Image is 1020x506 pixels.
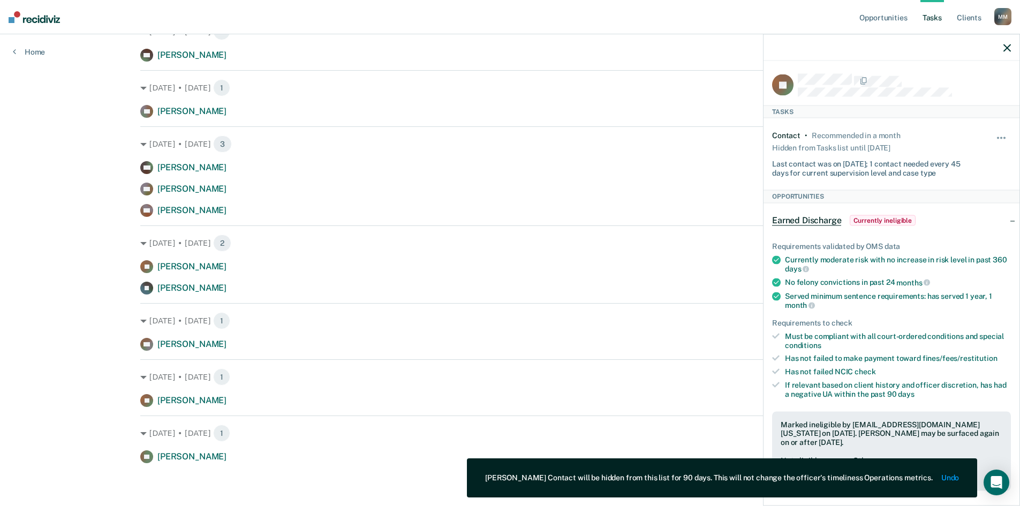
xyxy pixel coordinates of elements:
span: [PERSON_NAME] [157,395,226,405]
span: month [785,301,815,309]
span: months [896,278,930,286]
span: [PERSON_NAME] [157,205,226,215]
span: 2 [213,235,231,252]
span: conditions [785,341,821,349]
span: [PERSON_NAME] [157,451,226,462]
div: [PERSON_NAME] Contact will be hidden from this list for 90 days. This will not change the officer... [485,473,933,482]
span: 1 [213,79,230,96]
div: Hidden from Tasks list until [DATE] [772,140,890,155]
div: Last contact was on [DATE]; 1 contact needed every 45 days for current supervision level and case... [772,155,971,177]
div: [DATE] • [DATE] [140,235,880,252]
div: Recommended in a month [812,131,901,140]
a: Home [13,47,45,57]
div: Served minimum sentence requirements: has served 1 year, 1 [785,291,1011,309]
div: If relevant based on client history and officer discretion, has had a negative UA within the past 90 [785,381,1011,399]
div: Earned DischargeCurrently ineligible [764,203,1019,237]
div: Requirements validated by OMS data [772,241,1011,251]
div: Open Intercom Messenger [984,470,1009,495]
span: days [785,265,809,273]
div: Opportunities [764,190,1019,203]
div: • [805,131,807,140]
button: Undo [941,473,959,482]
div: Marked ineligible by [EMAIL_ADDRESS][DOMAIN_NAME][US_STATE] on [DATE]. [PERSON_NAME] may be surfa... [781,420,1002,447]
span: 1 [213,425,230,442]
div: Currently moderate risk with no increase in risk level in past 360 [785,255,1011,273]
span: [PERSON_NAME] [157,283,226,293]
div: [DATE] • [DATE] [140,368,880,386]
div: Contact [772,131,800,140]
span: days [898,389,914,398]
div: [DATE] • [DATE] [140,79,880,96]
span: 1 [213,368,230,386]
img: Recidiviz [9,11,60,23]
div: [DATE] • [DATE] [140,312,880,329]
span: [PERSON_NAME] [157,339,226,349]
div: Tasks [764,105,1019,118]
span: [PERSON_NAME] [157,162,226,172]
div: Has not failed to make payment toward [785,354,1011,363]
span: Earned Discharge [772,215,841,225]
div: M M [994,8,1011,25]
span: [PERSON_NAME] [157,184,226,194]
span: [PERSON_NAME] [157,106,226,116]
div: Not eligible reasons: Other [781,456,1002,482]
div: Requirements to check [772,319,1011,328]
div: Has not failed NCIC [785,367,1011,376]
span: [PERSON_NAME] [157,261,226,271]
div: No felony convictions in past 24 [785,278,1011,288]
span: fines/fees/restitution [923,354,998,362]
span: Currently ineligible [850,215,916,225]
div: [DATE] • [DATE] [140,425,880,442]
div: Must be compliant with all court-ordered conditions and special [785,331,1011,350]
span: 3 [213,135,232,153]
span: check [855,367,875,376]
span: 1 [213,312,230,329]
div: [DATE] • [DATE] [140,135,880,153]
span: [PERSON_NAME] [157,50,226,60]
